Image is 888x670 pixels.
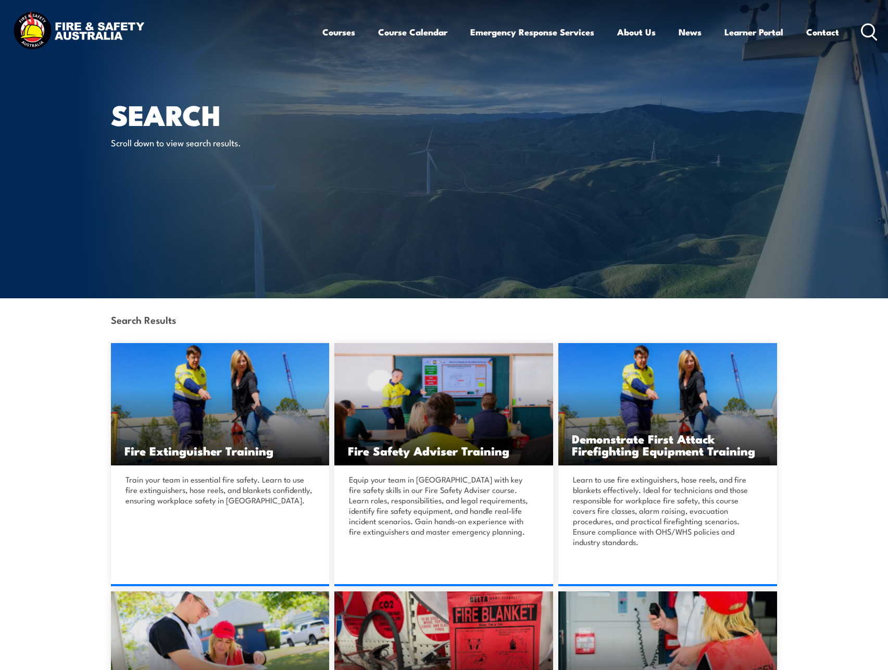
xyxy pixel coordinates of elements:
[111,136,301,148] p: Scroll down to view search results.
[124,445,316,457] h3: Fire Extinguisher Training
[558,343,777,465] img: Demonstrate First Attack Firefighting Equipment
[470,18,594,46] a: Emergency Response Services
[349,474,535,537] p: Equip your team in [GEOGRAPHIC_DATA] with key fire safety skills in our Fire Safety Adviser cours...
[334,343,553,465] img: Fire Safety Advisor
[348,445,540,457] h3: Fire Safety Adviser Training
[111,343,330,465] img: Fire Extinguisher Training
[334,343,553,465] a: Fire Safety Adviser Training
[806,18,839,46] a: Contact
[378,18,447,46] a: Course Calendar
[572,433,764,457] h3: Demonstrate First Attack Firefighting Equipment Training
[322,18,355,46] a: Courses
[617,18,656,46] a: About Us
[558,343,777,465] a: Demonstrate First Attack Firefighting Equipment Training
[679,18,702,46] a: News
[126,474,312,505] p: Train your team in essential fire safety. Learn to use fire extinguishers, hose reels, and blanke...
[111,102,368,127] h1: Search
[573,474,759,547] p: Learn to use fire extinguishers, hose reels, and fire blankets effectively. Ideal for technicians...
[724,18,783,46] a: Learner Portal
[111,312,176,326] strong: Search Results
